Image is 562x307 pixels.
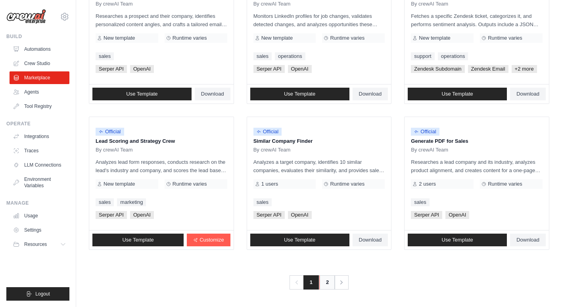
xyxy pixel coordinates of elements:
[253,137,385,145] p: Similar Company Finder
[10,238,69,251] button: Resources
[411,137,543,145] p: Generate PDF for Sales
[122,237,153,243] span: Use Template
[284,91,315,97] span: Use Template
[96,198,114,206] a: sales
[10,86,69,98] a: Agents
[10,159,69,171] a: LLM Connections
[104,35,135,41] span: New template
[96,137,227,145] p: Lead Scoring and Strategy Crew
[411,158,543,175] p: Researches a lead company and its industry, analyzes product alignment, and creates content for a...
[445,211,469,219] span: OpenAI
[96,1,133,7] span: By crewAI Team
[201,91,224,97] span: Download
[411,12,543,29] p: Fetches a specific Zendesk ticket, categorizes it, and performs sentiment analysis. Outputs inclu...
[6,9,46,24] img: Logo
[10,71,69,84] a: Marketplace
[6,200,69,206] div: Manage
[411,65,464,73] span: Zendesk Subdomain
[510,88,546,100] a: Download
[173,181,207,187] span: Runtime varies
[353,88,388,100] a: Download
[10,57,69,70] a: Crew Studio
[275,52,305,60] a: operations
[288,65,312,73] span: OpenAI
[96,12,227,29] p: Researches a prospect and their company, identifies personalized content angles, and crafts a tai...
[96,65,127,73] span: Serper API
[6,287,69,301] button: Logout
[516,237,539,243] span: Download
[10,43,69,56] a: Automations
[199,237,224,243] span: Customize
[261,35,293,41] span: New template
[419,181,436,187] span: 2 users
[411,147,448,153] span: By crewAI Team
[130,211,154,219] span: OpenAI
[253,158,385,175] p: Analyzes a target company, identifies 10 similar companies, evaluates their similarity, and provi...
[330,181,364,187] span: Runtime varies
[195,88,230,100] a: Download
[96,128,124,136] span: Official
[253,52,272,60] a: sales
[408,88,507,100] a: Use Template
[488,181,522,187] span: Runtime varies
[10,130,69,143] a: Integrations
[510,234,546,246] a: Download
[411,52,434,60] a: support
[288,211,312,219] span: OpenAI
[187,234,230,246] a: Customize
[250,88,349,100] a: Use Template
[411,128,439,136] span: Official
[359,91,382,97] span: Download
[96,211,127,219] span: Serper API
[253,211,285,219] span: Serper API
[411,211,442,219] span: Serper API
[442,237,473,243] span: Use Template
[253,65,285,73] span: Serper API
[419,35,450,41] span: New template
[10,100,69,113] a: Tool Registry
[319,275,335,290] a: 2
[35,291,50,297] span: Logout
[438,52,468,60] a: operations
[173,35,207,41] span: Runtime varies
[330,35,364,41] span: Runtime varies
[359,237,382,243] span: Download
[261,181,278,187] span: 1 users
[253,12,385,29] p: Monitors LinkedIn profiles for job changes, validates detected changes, and analyzes opportunitie...
[126,91,157,97] span: Use Template
[10,173,69,192] a: Environment Variables
[253,147,291,153] span: By crewAI Team
[290,275,349,290] nav: Pagination
[303,275,319,290] span: 1
[284,237,315,243] span: Use Template
[411,198,429,206] a: sales
[253,128,282,136] span: Official
[10,144,69,157] a: Traces
[96,158,227,175] p: Analyzes lead form responses, conducts research on the lead's industry and company, and scores th...
[442,91,473,97] span: Use Template
[488,35,522,41] span: Runtime varies
[104,181,135,187] span: New template
[130,65,154,73] span: OpenAI
[10,224,69,236] a: Settings
[6,33,69,40] div: Build
[516,91,539,97] span: Download
[92,234,184,246] a: Use Template
[253,1,291,7] span: By crewAI Team
[468,65,508,73] span: Zendesk Email
[24,241,47,248] span: Resources
[512,65,537,73] span: +2 more
[408,234,507,246] a: Use Template
[253,198,272,206] a: sales
[250,234,349,246] a: Use Template
[117,198,146,206] a: marketing
[353,234,388,246] a: Download
[6,121,69,127] div: Operate
[96,52,114,60] a: sales
[92,88,192,100] a: Use Template
[96,147,133,153] span: By crewAI Team
[411,1,448,7] span: By crewAI Team
[10,209,69,222] a: Usage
